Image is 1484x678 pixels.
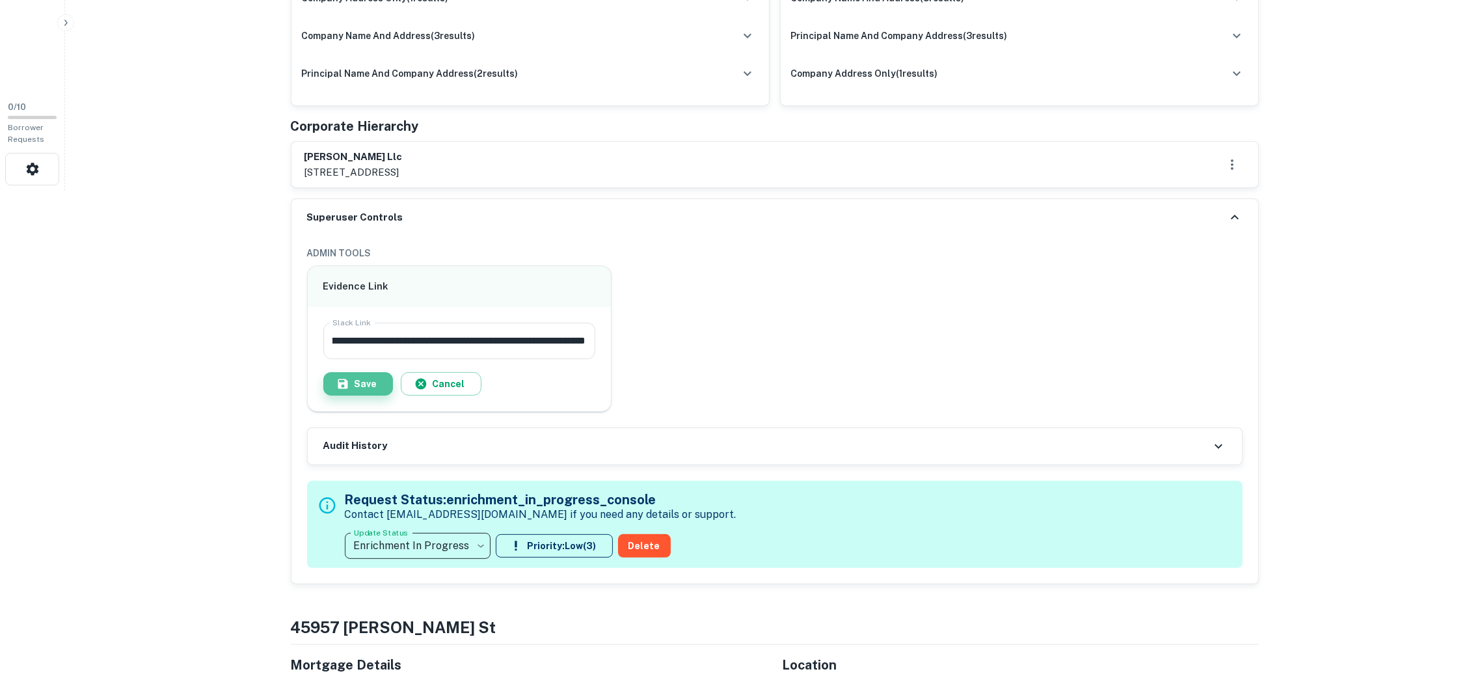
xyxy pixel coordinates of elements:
iframe: Chat Widget [1419,574,1484,636]
button: Delete [618,534,671,558]
span: 0 / 10 [8,102,26,112]
h6: principal name and company address ( 3 results) [791,29,1008,43]
h6: Evidence Link [323,279,596,294]
h6: [PERSON_NAME] llc [304,150,403,165]
h5: Request Status: enrichment_in_progress_console [345,490,736,509]
h5: Corporate Hierarchy [291,116,419,136]
h6: principal name and company address ( 2 results) [302,66,519,81]
h5: Mortgage Details [291,655,767,675]
h6: company name and address ( 3 results) [302,29,476,43]
button: Save [323,372,393,396]
h5: Location [783,655,1259,675]
label: Update Status [354,527,408,538]
button: Priority:Low(3) [496,534,613,558]
h4: 45957 [PERSON_NAME] st [291,616,1259,639]
h6: ADMIN TOOLS [307,246,1243,260]
span: Borrower Requests [8,123,44,144]
h6: company address only ( 1 results) [791,66,938,81]
p: Contact [EMAIL_ADDRESS][DOMAIN_NAME] if you need any details or support. [345,507,736,522]
p: [STREET_ADDRESS] [304,165,403,180]
h6: Audit History [323,439,388,454]
button: Cancel [401,372,481,396]
label: Slack Link [332,317,371,328]
h6: Superuser Controls [307,210,403,225]
div: Enrichment In Progress [345,528,491,564]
